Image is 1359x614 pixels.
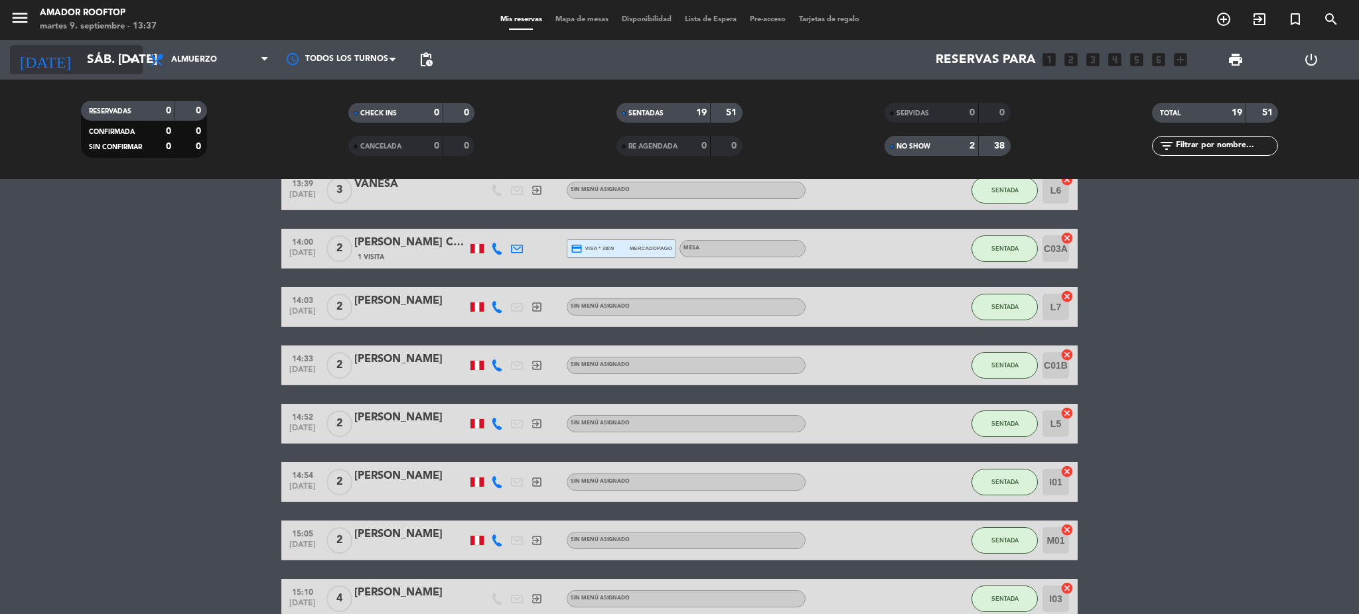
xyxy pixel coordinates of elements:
span: Mesa [683,245,699,251]
i: add_circle_outline [1216,11,1232,27]
div: VANESA [354,176,467,193]
div: [PERSON_NAME] [354,467,467,485]
div: martes 9. septiembre - 13:37 [40,20,157,33]
button: SENTADA [971,585,1038,612]
span: Sin menú asignado [571,537,630,542]
span: Sin menú asignado [571,479,630,484]
span: 2 [326,294,352,320]
span: [DATE] [286,365,319,381]
i: looks_4 [1106,51,1123,68]
div: [PERSON_NAME] [354,351,467,368]
button: SENTADA [971,352,1038,379]
span: CONFIRMADA [89,129,135,135]
strong: 0 [196,106,204,115]
div: [PERSON_NAME] [354,409,467,426]
span: Lista de Espera [678,16,743,23]
input: Filtrar por nombre... [1175,139,1277,153]
button: menu [10,8,30,32]
i: exit_to_app [531,184,543,196]
span: SENTADA [991,303,1019,310]
span: 2 [326,527,352,554]
span: CHECK INS [360,110,397,117]
span: Mis reservas [494,16,549,23]
i: search [1323,11,1339,27]
span: CANCELADA [360,143,401,150]
i: looks_3 [1084,51,1102,68]
span: 2 [326,235,352,262]
span: SENTADAS [628,110,664,117]
strong: 51 [726,108,739,117]
button: SENTADA [971,294,1038,320]
i: cancel [1060,231,1074,245]
i: cancel [1060,290,1074,303]
span: 14:00 [286,233,319,249]
div: [PERSON_NAME] Cáritas [354,234,467,251]
span: 2 [326,410,352,437]
span: SENTADA [991,361,1019,369]
strong: 0 [701,141,707,151]
span: Pre-acceso [743,16,792,23]
i: cancel [1060,582,1074,595]
span: [DATE] [286,599,319,614]
i: filter_list [1159,138,1175,154]
i: menu [10,8,30,28]
span: 14:54 [286,467,319,482]
span: [DATE] [286,540,319,556]
span: SENTADA [991,536,1019,544]
i: looks_5 [1128,51,1145,68]
i: looks_two [1062,51,1080,68]
strong: 38 [994,141,1007,151]
span: visa * 3809 [571,243,614,255]
span: [DATE] [286,249,319,264]
div: [PERSON_NAME] [354,526,467,543]
button: SENTADA [971,235,1038,262]
span: 4 [326,585,352,612]
i: exit_to_app [531,359,543,371]
strong: 0 [166,106,171,115]
strong: 19 [1232,108,1242,117]
span: SENTADA [991,420,1019,427]
span: SERVIDAS [896,110,929,117]
div: [PERSON_NAME] [354,584,467,601]
div: [PERSON_NAME] [354,292,467,310]
strong: 19 [696,108,707,117]
strong: 2 [969,141,975,151]
span: mercadopago [630,244,672,253]
strong: 0 [731,141,739,151]
strong: 0 [434,141,439,151]
span: [DATE] [286,482,319,497]
button: SENTADA [971,410,1038,437]
i: arrow_drop_down [123,52,139,68]
i: power_settings_new [1303,52,1319,68]
i: exit_to_app [531,418,543,430]
span: SENTADA [991,245,1019,252]
span: SENTADA [991,186,1019,194]
button: SENTADA [971,177,1038,204]
span: [DATE] [286,307,319,322]
span: pending_actions [418,52,434,68]
button: SENTADA [971,469,1038,495]
strong: 0 [434,108,439,117]
i: exit_to_app [531,301,543,313]
i: add_box [1172,51,1189,68]
i: exit_to_app [1252,11,1267,27]
i: cancel [1060,173,1074,186]
strong: 0 [999,108,1007,117]
button: SENTADA [971,527,1038,554]
span: 14:33 [286,350,319,365]
div: Amador Rooftop [40,7,157,20]
i: cancel [1060,523,1074,536]
span: 15:10 [286,583,319,599]
strong: 0 [196,142,204,151]
span: Sin menú asignado [571,420,630,426]
span: SIN CONFIRMAR [89,144,142,151]
span: Tarjetas de regalo [792,16,866,23]
span: 13:39 [286,175,319,190]
span: Almuerzo [171,55,217,64]
span: 2 [326,469,352,495]
span: Mapa de mesas [549,16,615,23]
span: 2 [326,352,352,379]
span: SENTADA [991,478,1019,485]
i: exit_to_app [531,593,543,605]
strong: 0 [969,108,975,117]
